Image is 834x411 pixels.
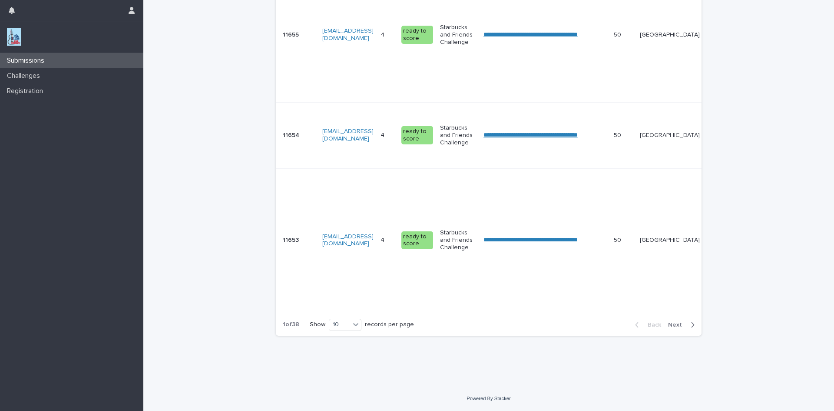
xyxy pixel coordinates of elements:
[401,126,433,144] div: ready to score
[440,229,477,251] p: Starbucks and Friends Challenge
[7,28,21,46] img: jxsLJbdS1eYBI7rVAS4p
[322,28,374,41] a: [EMAIL_ADDRESS][DOMAIN_NAME]
[329,320,350,329] div: 10
[381,30,386,39] p: 4
[401,26,433,44] div: ready to score
[381,130,386,139] p: 4
[440,24,477,46] p: Starbucks and Friends Challenge
[640,132,700,139] p: [GEOGRAPHIC_DATA]
[401,231,433,250] div: ready to score
[381,235,386,244] p: 4
[3,57,51,65] p: Submissions
[3,87,50,95] p: Registration
[3,72,47,80] p: Challenges
[640,237,700,244] p: [GEOGRAPHIC_DATA]
[614,130,623,139] p: 50
[668,322,687,328] span: Next
[440,124,477,146] p: Starbucks and Friends Challenge
[283,235,301,244] p: 11653
[365,321,414,328] p: records per page
[628,321,665,329] button: Back
[640,31,700,39] p: [GEOGRAPHIC_DATA]
[283,30,301,39] p: 11655
[322,234,374,247] a: [EMAIL_ADDRESS][DOMAIN_NAME]
[642,322,661,328] span: Back
[276,314,306,335] p: 1 of 38
[322,128,374,142] a: [EMAIL_ADDRESS][DOMAIN_NAME]
[665,321,702,329] button: Next
[283,130,301,139] p: 11654
[310,321,325,328] p: Show
[614,235,623,244] p: 50
[467,396,510,401] a: Powered By Stacker
[614,30,623,39] p: 50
